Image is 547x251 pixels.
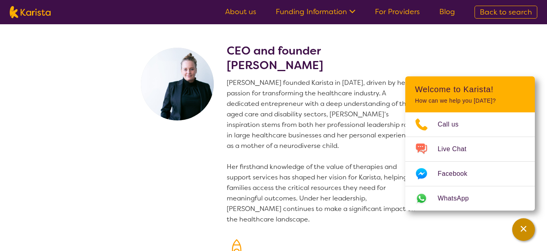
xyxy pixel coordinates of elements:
p: [PERSON_NAME] founded Karista in [DATE], driven by her passion for transforming the healthcare in... [227,78,419,225]
a: Back to search [475,6,537,19]
button: Channel Menu [512,218,535,241]
span: Facebook [438,168,477,180]
a: For Providers [375,7,420,17]
p: How can we help you [DATE]? [415,97,525,104]
h2: CEO and founder [PERSON_NAME] [227,44,419,73]
a: Blog [439,7,455,17]
h2: Welcome to Karista! [415,84,525,94]
span: Call us [438,118,468,131]
span: Back to search [480,7,532,17]
ul: Choose channel [405,112,535,211]
a: Funding Information [276,7,355,17]
div: Channel Menu [405,76,535,211]
span: Live Chat [438,143,476,155]
img: Karista logo [10,6,51,18]
a: Web link opens in a new tab. [405,186,535,211]
span: WhatsApp [438,192,479,205]
a: About us [225,7,256,17]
